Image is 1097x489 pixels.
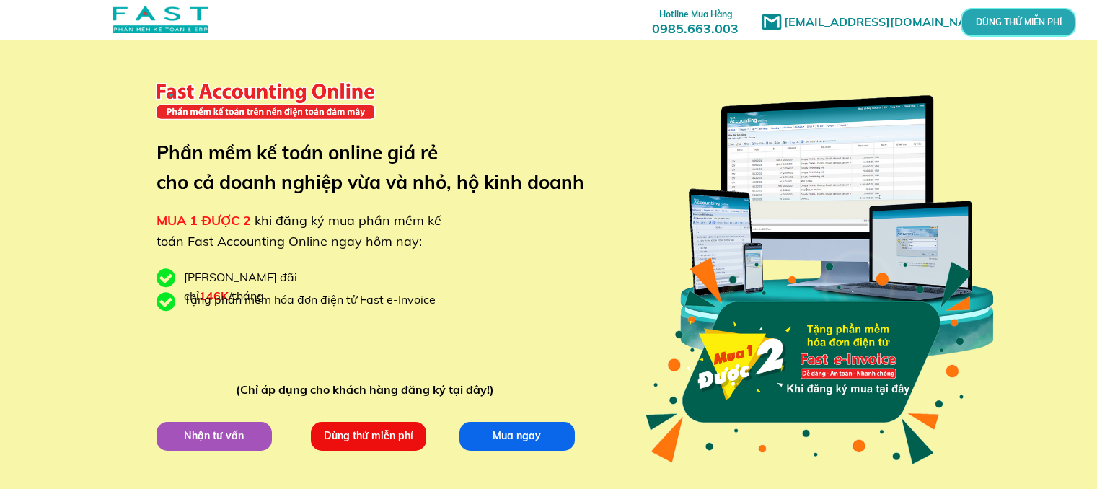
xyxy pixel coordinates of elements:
[459,421,574,450] p: Mua ngay
[157,212,251,229] span: MUA 1 ĐƯỢC 2
[199,288,229,303] span: 146K
[784,13,997,32] h1: [EMAIL_ADDRESS][DOMAIN_NAME]
[157,138,606,198] h3: Phần mềm kế toán online giá rẻ cho cả doanh nghiệp vừa và nhỏ, hộ kinh doanh
[184,291,446,309] div: Tặng phần mềm hóa đơn điện tử Fast e-Invoice
[184,268,371,305] div: [PERSON_NAME] đãi chỉ /tháng
[156,421,271,450] p: Nhận tư vấn
[310,421,426,450] p: Dùng thử miễn phí
[157,212,441,250] span: khi đăng ký mua phần mềm kế toán Fast Accounting Online ngay hôm nay:
[659,9,732,19] span: Hotline Mua Hàng
[636,5,754,36] h3: 0985.663.003
[1001,18,1036,26] p: DÙNG THỬ MIỄN PHÍ
[236,381,501,400] div: (Chỉ áp dụng cho khách hàng đăng ký tại đây!)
